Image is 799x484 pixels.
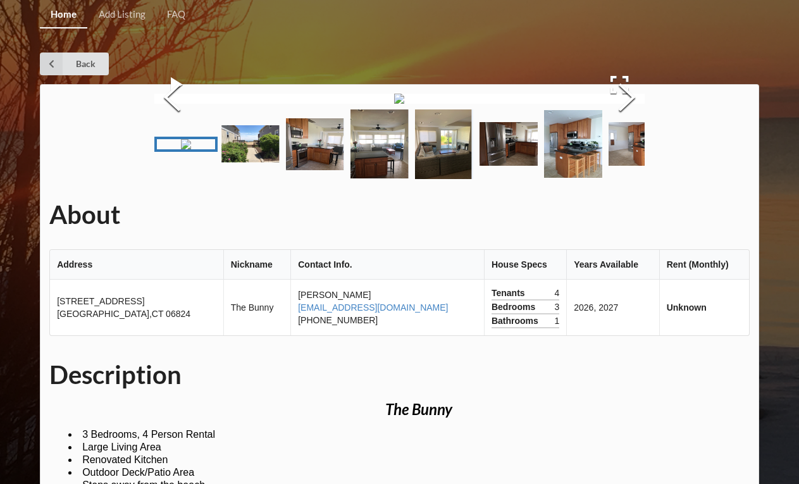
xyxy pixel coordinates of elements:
b: Unknown [667,302,707,313]
a: Go to Slide 8 [606,120,669,168]
a: Go to Slide 7 [542,108,605,180]
img: IMG_1055.JPG [544,110,602,178]
span: 1 [554,314,559,327]
td: 2026, 2027 [566,280,659,335]
span: 4 [554,287,559,299]
a: Add Listing [87,1,156,28]
a: Go to Slide 3 [283,116,347,173]
button: Previous Slide [154,42,190,156]
th: Rent (Monthly) [659,250,749,280]
a: [EMAIL_ADDRESS][DOMAIN_NAME] [298,302,448,313]
img: image004.png [415,109,473,179]
span: Bedrooms [492,301,538,313]
img: image001.png [221,125,280,163]
th: Years Available [566,250,659,280]
span: Tenants [492,287,528,299]
a: Home [40,1,87,28]
th: House Specs [484,250,566,280]
img: IMG_1054.JPG [480,122,538,166]
th: Nickname [223,250,291,280]
a: Go to Slide 4 [348,107,411,181]
a: Go to Slide 5 [412,107,476,182]
i: The Bunny [385,400,452,418]
th: Address [50,250,223,280]
button: Open Fullscreen [594,66,645,103]
li: Outdoor Deck/Patio Area [68,466,194,479]
li: Renovated Kitchen [68,454,168,466]
img: image002.png [286,118,344,170]
button: Next Slide [609,42,645,156]
h1: About [49,199,750,231]
img: image003.png [350,109,409,178]
span: 3 [554,301,559,313]
a: FAQ [156,1,196,28]
span: [STREET_ADDRESS] [57,296,144,306]
a: Go to Slide 2 [219,123,282,165]
li: 3 Bedrooms, 4 Person Rental [68,428,215,441]
th: Contact Info. [290,250,484,280]
a: Go to Slide 6 [477,120,540,168]
td: [PERSON_NAME] [PHONE_NUMBER] [290,280,484,335]
a: Back [40,53,109,75]
li: Large Living Area [68,441,161,454]
span: Bathrooms [492,314,542,327]
span: [GEOGRAPHIC_DATA] , CT 06824 [57,309,190,319]
h1: Description [49,359,750,391]
img: 745_fairfield_neach%2FIMG_5176.PNG [394,94,404,104]
div: Thumbnail Navigation [154,107,645,182]
td: The Bunny [223,280,291,335]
